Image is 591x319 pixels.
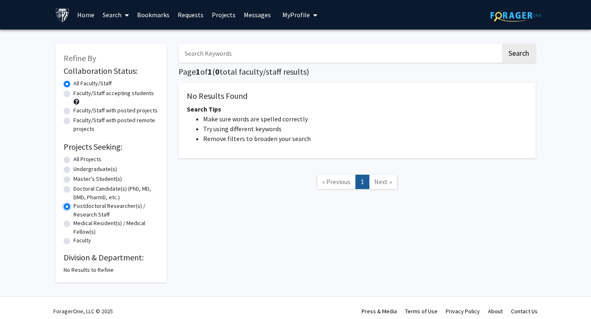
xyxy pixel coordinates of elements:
h2: Division & Department: [64,253,158,262]
a: Projects [208,0,240,29]
a: Contact Us [511,308,538,315]
a: Next Page [369,175,397,189]
a: Previous Page [317,175,356,189]
a: Requests [174,0,208,29]
h2: Projects Seeking: [64,142,158,152]
label: All Faculty/Staff [73,79,112,88]
span: Refine By [64,53,96,63]
span: 0 [215,66,220,77]
img: Johns Hopkins University Logo [55,8,70,22]
nav: Page navigation [179,166,536,200]
a: Home [73,0,98,29]
div: No Results to Refine [64,266,158,274]
h1: Page of ( total faculty/staff results) [179,67,536,77]
label: Postdoctoral Researcher(s) / Research Staff [73,202,158,219]
label: Faculty/Staff with posted remote projects [73,116,158,133]
label: Faculty/Staff accepting students [73,89,154,98]
iframe: Chat [6,282,35,313]
span: 1 [208,66,212,77]
label: Doctoral Candidate(s) (PhD, MD, DMD, PharmD, etc.) [73,185,158,202]
label: Undergraduate(s) [73,165,117,173]
a: Terms of Use [405,308,438,315]
button: Search [502,44,536,63]
label: Faculty [73,236,91,245]
span: « Previous [322,178,350,186]
a: 1 [355,175,369,189]
input: Search Keywords [179,44,501,63]
a: Privacy Policy [446,308,480,315]
label: Master's Student(s) [73,175,122,183]
a: Search [98,0,133,29]
a: About [488,308,503,315]
a: Messages [240,0,275,29]
label: All Projects [73,155,101,164]
li: Try using different keywords [203,124,527,134]
li: Remove filters to broaden your search [203,134,527,144]
h5: No Results Found [187,91,527,101]
span: 1 [196,66,200,77]
span: My Profile [282,11,310,19]
img: ForagerOne Logo [490,9,542,22]
label: Medical Resident(s) / Medical Fellow(s) [73,219,158,236]
span: Next » [374,178,392,186]
label: Faculty/Staff with posted projects [73,106,158,115]
li: Make sure words are spelled correctly [203,114,527,124]
a: Bookmarks [133,0,174,29]
a: Press & Media [362,308,397,315]
span: Search Tips [187,105,221,113]
h2: Collaboration Status: [64,66,158,76]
